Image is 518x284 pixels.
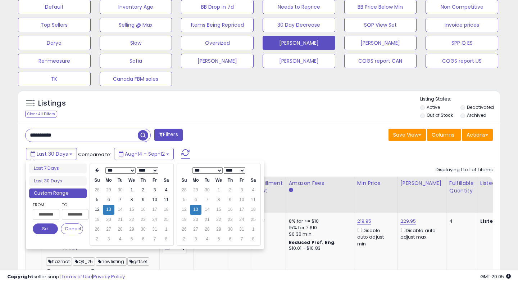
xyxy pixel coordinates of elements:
[426,18,498,32] button: Invoice prices
[201,195,213,205] td: 7
[236,225,247,234] td: 31
[91,234,103,244] td: 2
[190,225,201,234] td: 27
[149,195,160,205] td: 10
[160,195,172,205] td: 11
[224,205,236,214] td: 16
[33,201,58,208] label: From
[201,234,213,244] td: 4
[29,176,87,186] li: Last 30 Days
[103,205,114,214] td: 13
[103,234,114,244] td: 3
[201,185,213,195] td: 30
[103,185,114,195] td: 29
[213,215,224,225] td: 22
[289,231,349,238] div: $0.30 min
[181,18,254,32] button: Items Being Repriced
[190,234,201,244] td: 3
[149,205,160,214] td: 17
[480,218,513,225] b: Listed Price:
[149,176,160,185] th: Fr
[149,234,160,244] td: 7
[103,225,114,234] td: 27
[103,215,114,225] td: 20
[426,54,498,68] button: COGS report US
[91,215,103,225] td: 19
[247,205,259,214] td: 18
[7,274,125,280] div: seller snap | |
[224,234,236,244] td: 6
[247,215,259,225] td: 25
[289,179,351,187] div: Amazon Fees
[114,185,126,195] td: 30
[137,195,149,205] td: 9
[29,188,87,198] li: Custom Range
[236,185,247,195] td: 3
[388,129,426,141] button: Save View
[181,36,254,50] button: Oversized
[62,273,92,280] a: Terms of Use
[263,54,335,68] button: [PERSON_NAME]
[137,176,149,185] th: Th
[190,205,201,214] td: 13
[436,167,493,173] div: Displaying 1 to 1 of 1 items
[160,215,172,225] td: 25
[114,234,126,244] td: 4
[289,218,349,225] div: 8% for <= $10
[236,215,247,225] td: 24
[26,148,77,160] button: Last 30 Days
[149,185,160,195] td: 3
[236,234,247,244] td: 7
[18,54,91,68] button: Re-measure
[357,218,372,225] a: 219.95
[449,218,472,225] div: 4
[224,195,236,205] td: 9
[213,176,224,185] th: We
[29,164,87,173] li: Last 7 Days
[96,257,127,266] span: newlisting
[126,234,137,244] td: 5
[114,195,126,205] td: 7
[357,179,394,187] div: Min Price
[449,179,474,195] div: Fulfillable Quantity
[160,234,172,244] td: 8
[201,205,213,214] td: 14
[114,215,126,225] td: 21
[432,131,454,138] span: Columns
[178,205,190,214] td: 12
[213,195,224,205] td: 8
[236,195,247,205] td: 10
[7,273,33,280] strong: Copyright
[103,176,114,185] th: Mo
[400,226,441,240] div: Disable auto adjust max
[400,179,443,187] div: [PERSON_NAME]
[462,129,493,141] button: Actions
[190,176,201,185] th: Mo
[201,176,213,185] th: Tu
[91,176,103,185] th: Su
[247,225,259,234] td: 1
[160,225,172,234] td: 1
[127,257,149,266] span: giftset
[38,98,66,108] h5: Listings
[78,151,111,158] span: Compared to:
[178,195,190,205] td: 5
[126,195,137,205] td: 8
[126,215,137,225] td: 22
[100,36,172,50] button: Slow
[426,36,498,50] button: SPP Q ES
[213,185,224,195] td: 1
[247,234,259,244] td: 8
[467,112,486,118] label: Archived
[100,54,172,68] button: Sofia
[178,234,190,244] td: 2
[114,205,126,214] td: 14
[61,223,83,234] button: Cancel
[236,176,247,185] th: Fr
[181,54,254,68] button: [PERSON_NAME]
[289,239,336,245] b: Reduced Prof. Rng.
[126,205,137,214] td: 15
[160,205,172,214] td: 18
[91,225,103,234] td: 26
[224,185,236,195] td: 2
